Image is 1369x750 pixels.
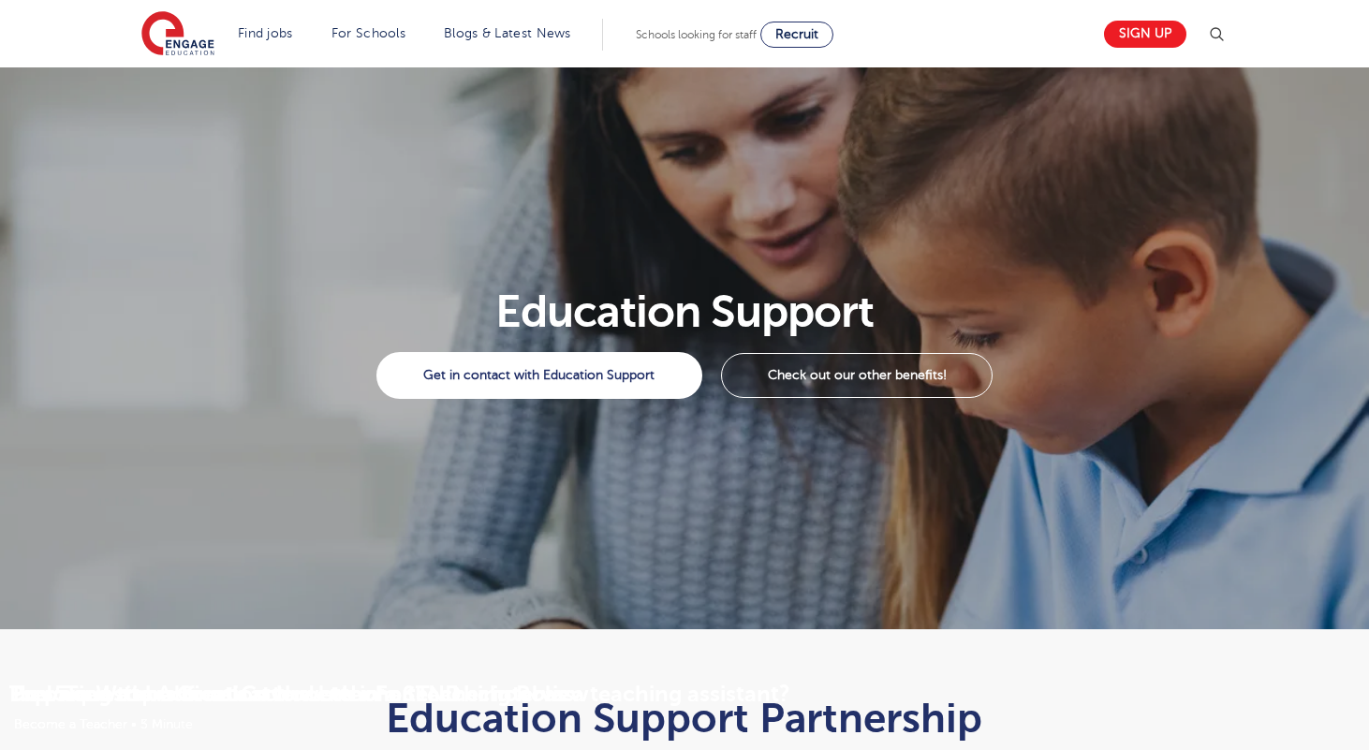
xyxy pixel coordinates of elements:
a: For Schools [331,26,405,40]
a: Find jobs [238,26,293,40]
a: Check out our other benefits! [721,353,993,398]
a: Recruit [760,22,833,48]
span: Schools looking for staff [636,28,757,41]
a: Sign up [1104,21,1186,48]
a: Get in contact with Education Support [376,352,702,399]
span: Recruit [775,27,818,41]
h1: Education Support [131,289,1239,334]
a: Blogs & Latest News [444,26,571,40]
img: Engage Education [141,11,214,58]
